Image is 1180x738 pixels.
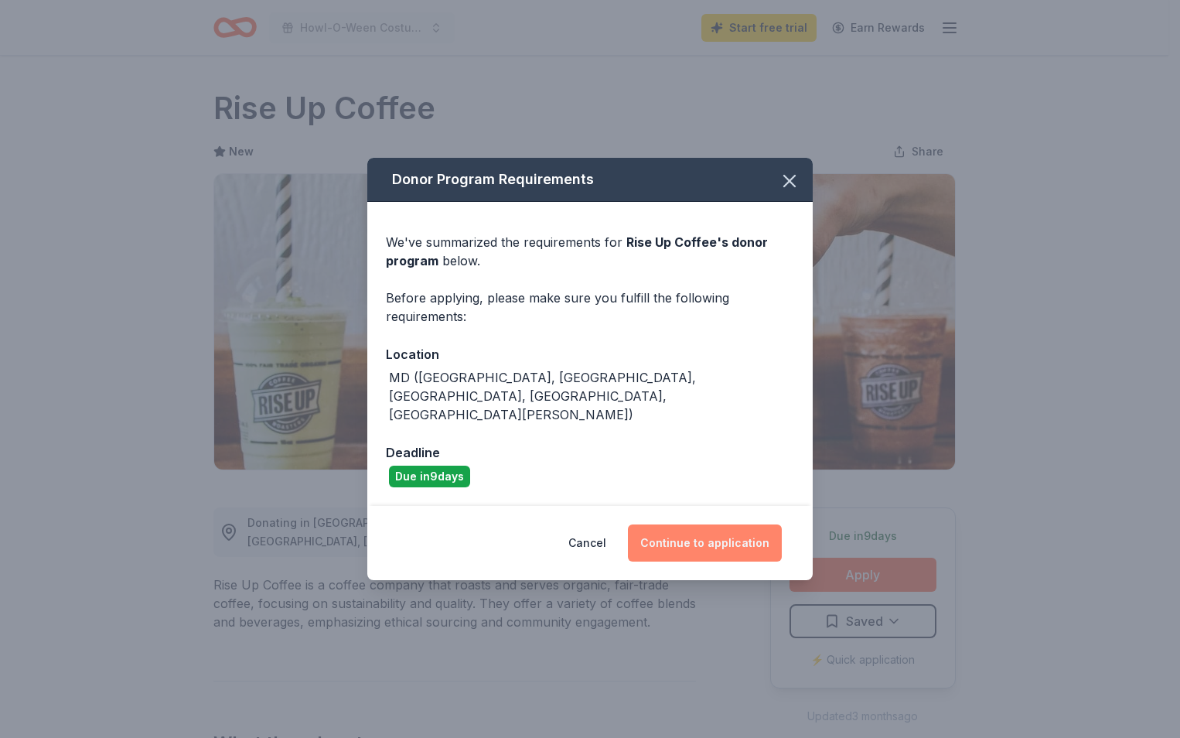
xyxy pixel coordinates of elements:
[568,524,606,562] button: Cancel
[386,289,794,326] div: Before applying, please make sure you fulfill the following requirements:
[367,158,813,202] div: Donor Program Requirements
[628,524,782,562] button: Continue to application
[389,466,470,487] div: Due in 9 days
[386,233,794,270] div: We've summarized the requirements for below.
[386,442,794,463] div: Deadline
[386,344,794,364] div: Location
[389,368,794,424] div: MD ([GEOGRAPHIC_DATA], [GEOGRAPHIC_DATA], [GEOGRAPHIC_DATA], [GEOGRAPHIC_DATA], [GEOGRAPHIC_DATA]...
